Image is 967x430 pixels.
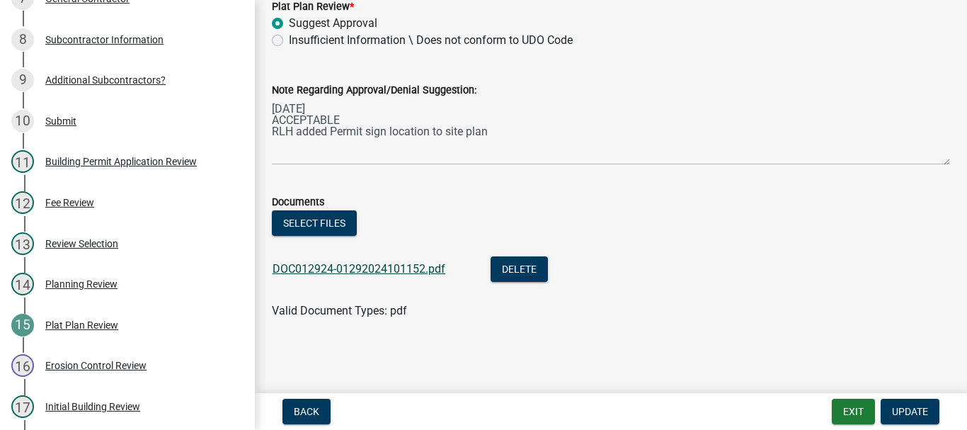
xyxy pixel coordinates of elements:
[11,150,34,173] div: 11
[45,320,118,330] div: Plat Plan Review
[491,256,548,282] button: Delete
[45,361,147,370] div: Erosion Control Review
[45,35,164,45] div: Subcontractor Information
[11,314,34,336] div: 15
[282,399,331,424] button: Back
[272,86,476,96] label: Note Regarding Approval/Denial Suggestion:
[832,399,875,424] button: Exit
[11,273,34,295] div: 14
[294,406,319,417] span: Back
[272,198,324,208] label: Documents
[11,232,34,255] div: 13
[45,157,197,166] div: Building Permit Application Review
[11,191,34,214] div: 12
[11,395,34,418] div: 17
[273,262,445,276] a: DOC012924-01292024101152.pdf
[289,32,573,49] label: Insufficient Information \ Does not conform to UDO Code
[272,304,407,317] span: Valid Document Types: pdf
[45,116,76,126] div: Submit
[45,198,94,208] div: Fee Review
[272,2,354,12] label: Plat Plan Review
[272,210,357,236] button: Select files
[45,239,118,249] div: Review Selection
[491,264,548,277] wm-modal-confirm: Delete Document
[11,110,34,132] div: 10
[45,279,118,289] div: Planning Review
[45,75,166,85] div: Additional Subcontractors?
[289,15,377,32] label: Suggest Approval
[881,399,939,424] button: Update
[892,406,928,417] span: Update
[11,69,34,91] div: 9
[11,28,34,51] div: 8
[11,354,34,377] div: 16
[45,402,140,412] div: Initial Building Review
